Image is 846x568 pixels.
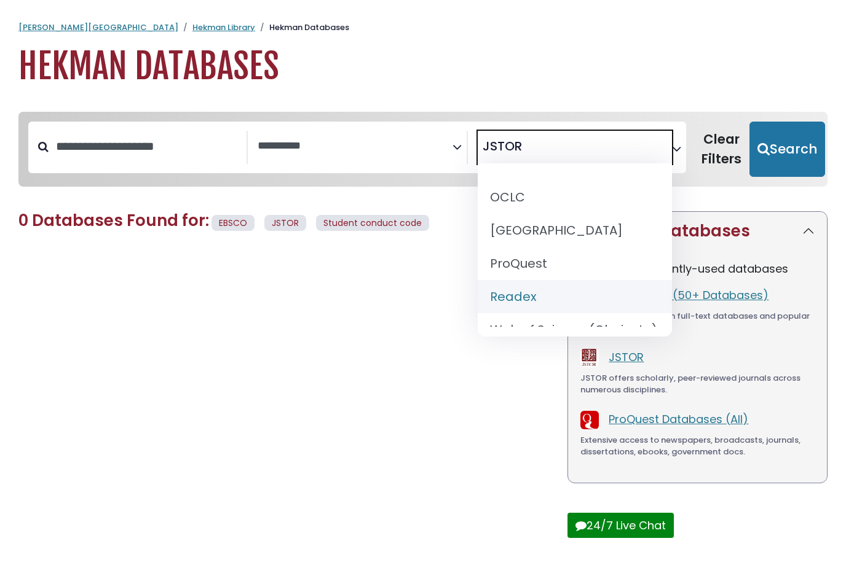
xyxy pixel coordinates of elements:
div: Powerful platform with full-text databases and popular information. [580,310,815,334]
button: Clear Filters [694,122,749,177]
li: OCLC [478,181,672,214]
a: [PERSON_NAME][GEOGRAPHIC_DATA] [18,21,178,33]
li: Web of Science (Clarivate) [478,313,672,346]
a: JSTOR [609,349,644,365]
p: The most frequently-used databases [580,260,815,277]
textarea: Search [524,144,533,157]
button: Submit for Search Results [749,122,825,177]
nav: Search filters [18,112,828,187]
span: EBSCO [211,215,255,231]
textarea: Search [258,140,452,153]
li: Hekman Databases [255,21,349,34]
a: ProQuest Databases (All) [609,411,748,427]
li: ProQuest [478,247,672,280]
li: JSTOR [478,137,522,155]
button: Featured Databases [568,212,827,251]
div: JSTOR offers scholarly, peer-reviewed journals across numerous disciplines. [580,372,815,396]
span: JSTOR [483,137,522,155]
div: Extensive access to newspapers, broadcasts, journals, dissertations, ebooks, government docs. [580,434,815,458]
span: 0 Databases Found for: [18,209,209,231]
li: Readex [478,280,672,313]
a: Hekman Library [192,21,255,33]
a: EBSCOhost (50+ Databases) [609,287,769,303]
button: 24/7 Live Chat [567,513,674,538]
span: JSTOR [264,215,306,231]
span: Student conduct code [323,217,422,229]
li: [GEOGRAPHIC_DATA] [478,214,672,247]
h1: Hekman Databases [18,46,828,87]
nav: breadcrumb [18,21,828,34]
input: Search database by title or keyword [49,136,247,157]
